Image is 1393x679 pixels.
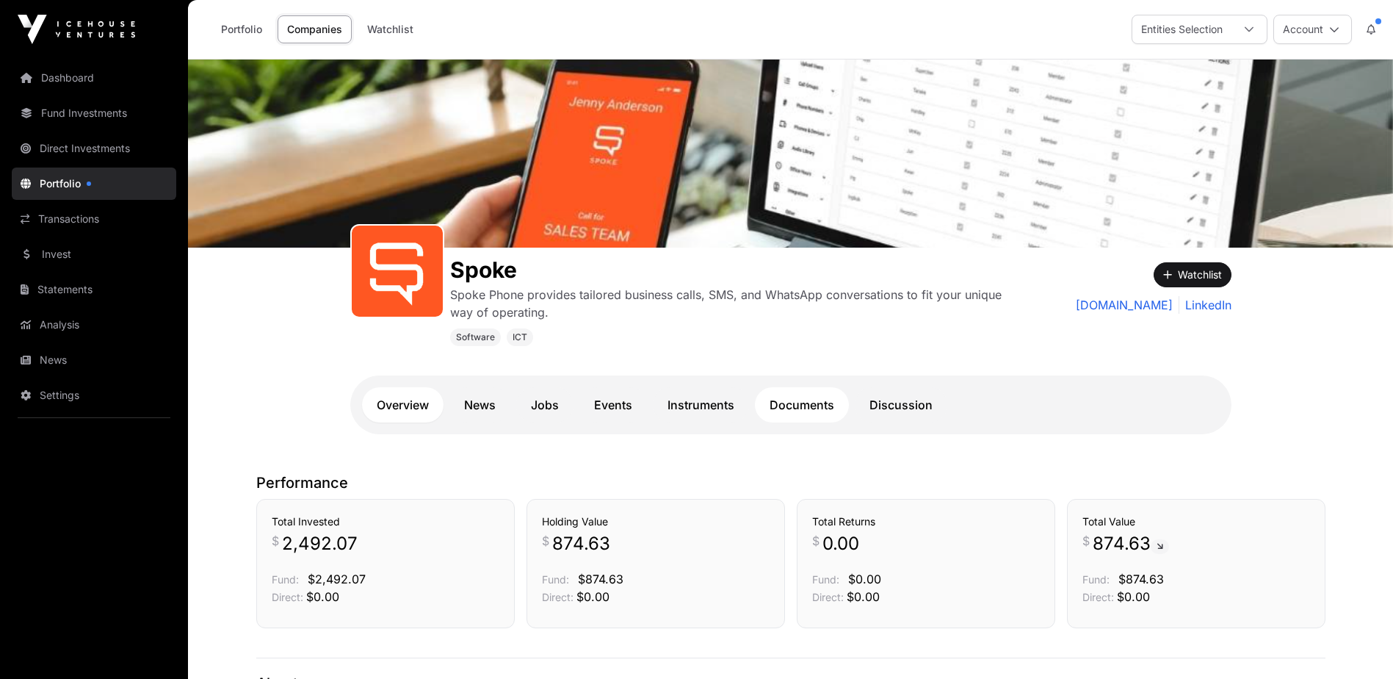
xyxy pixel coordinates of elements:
[1082,532,1090,550] span: $
[855,387,947,423] a: Discussion
[578,572,623,586] span: $874.63
[542,514,770,529] h3: Holding Value
[272,573,299,586] span: Fund:
[579,387,647,423] a: Events
[12,132,176,165] a: Direct Investments
[576,589,609,604] span: $0.00
[542,573,569,586] span: Fund:
[1118,572,1164,586] span: $874.63
[12,168,176,200] a: Portfolio
[812,573,839,586] span: Fund:
[12,344,176,376] a: News
[1082,573,1110,586] span: Fund:
[812,591,844,603] span: Direct:
[1179,296,1231,314] a: LinkedIn
[822,532,859,556] span: 0.00
[1154,262,1231,287] button: Watchlist
[12,309,176,341] a: Analysis
[450,256,1011,283] h1: Spoke
[1117,589,1150,604] span: $0.00
[1082,514,1310,529] h3: Total Value
[358,15,423,43] a: Watchlist
[755,387,849,423] a: Documents
[362,387,444,423] a: Overview
[272,532,279,550] span: $
[12,238,176,270] a: Invest
[812,514,1040,529] h3: Total Returns
[12,379,176,412] a: Settings
[358,231,437,311] img: output-onlinepngtools---2025-06-23T115821.311.png
[848,572,881,586] span: $0.00
[282,532,358,556] span: 2,492.07
[18,15,135,44] img: Icehouse Ventures Logo
[12,273,176,306] a: Statements
[513,331,527,343] span: ICT
[552,532,610,556] span: 874.63
[278,15,352,43] a: Companies
[306,589,339,604] span: $0.00
[450,286,1011,321] p: Spoke Phone provides tailored business calls, SMS, and WhatsApp conversations to fit your unique ...
[188,60,1393,248] img: Spoke
[308,572,366,586] span: $2,492.07
[12,203,176,235] a: Transactions
[12,97,176,129] a: Fund Investments
[12,62,176,94] a: Dashboard
[211,15,272,43] a: Portfolio
[449,387,510,423] a: News
[272,591,303,603] span: Direct:
[812,532,819,550] span: $
[1273,15,1352,44] button: Account
[1320,608,1393,679] iframe: Chat Widget
[256,473,1325,493] p: Performance
[362,387,1220,423] nav: Tabs
[1132,15,1231,43] div: Entities Selection
[516,387,574,423] a: Jobs
[456,331,495,343] span: Software
[1093,532,1169,556] span: 874.63
[542,532,549,550] span: $
[1076,296,1173,314] a: [DOMAIN_NAME]
[1082,591,1114,603] span: Direct:
[542,591,574,603] span: Direct:
[653,387,749,423] a: Instruments
[272,514,499,529] h3: Total Invested
[847,589,880,604] span: $0.00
